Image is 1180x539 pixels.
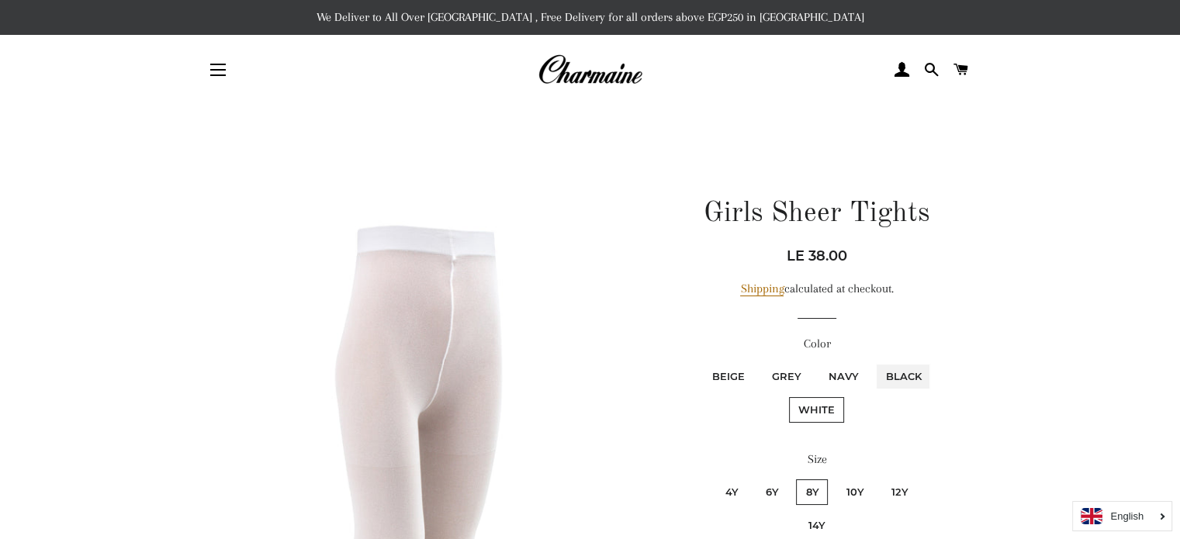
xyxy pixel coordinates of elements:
span: LE 38.00 [787,247,847,264]
label: 14y [798,513,834,538]
a: Shipping [740,282,784,296]
label: Color [679,334,954,354]
label: 6y [756,479,787,505]
i: English [1110,511,1144,521]
label: 4y [715,479,747,505]
label: 8y [796,479,828,505]
label: Navy [818,364,867,389]
label: 12y [881,479,917,505]
label: Grey [762,364,810,389]
a: English [1081,508,1164,524]
label: Size [679,450,954,469]
img: Charmaine Egypt [538,53,642,87]
label: Beige [702,364,753,389]
label: Black [876,364,930,389]
h1: Girls Sheer Tights [679,195,954,233]
div: calculated at checkout. [679,279,954,299]
label: 10y [836,479,873,505]
label: White [789,397,844,423]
